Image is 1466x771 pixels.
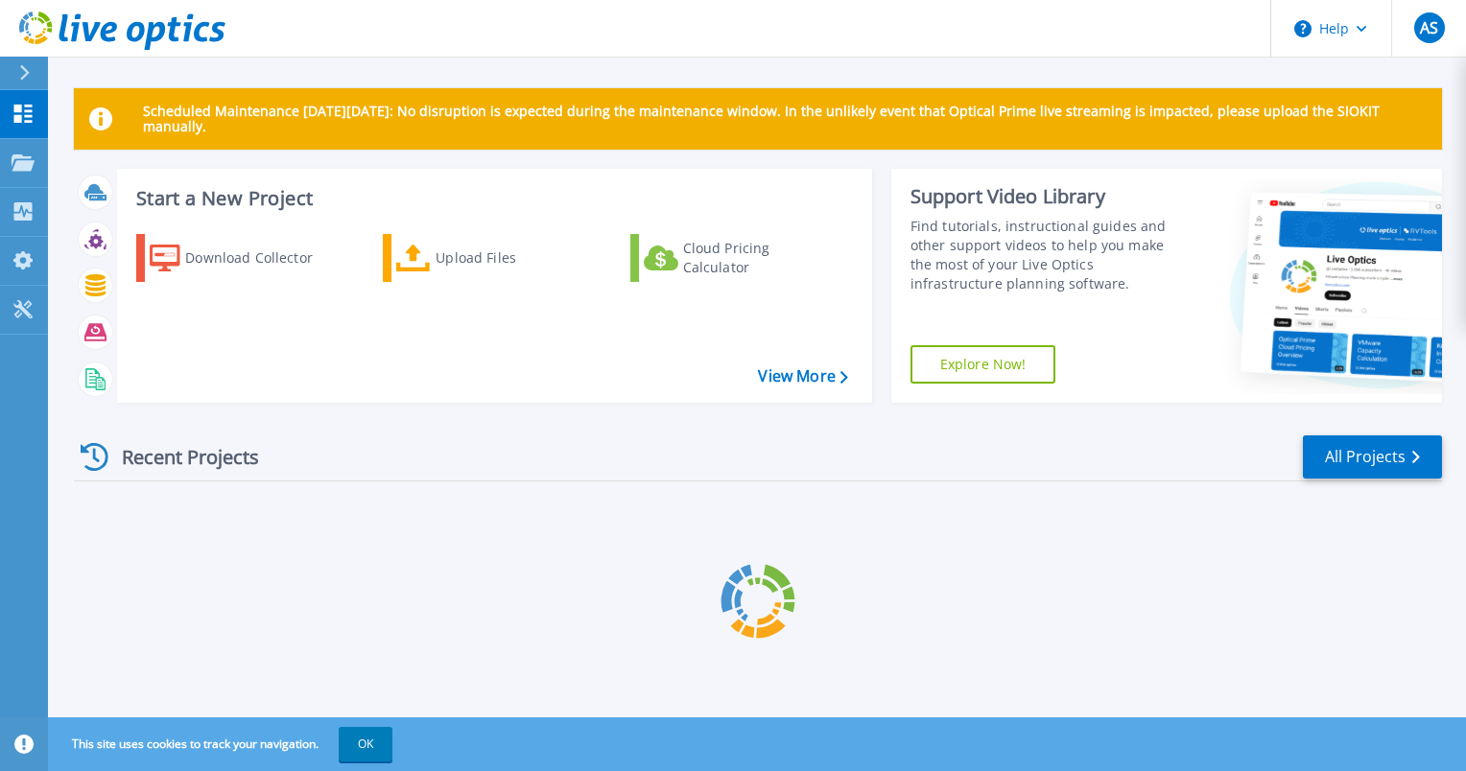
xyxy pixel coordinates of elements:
[436,239,589,277] div: Upload Files
[1303,435,1442,479] a: All Projects
[74,433,285,480] div: Recent Projects
[630,234,844,282] a: Cloud Pricing Calculator
[910,217,1187,293] div: Find tutorials, instructional guides and other support videos to help you make the most of your L...
[185,239,339,277] div: Download Collector
[53,727,392,761] span: This site uses cookies to track your navigation.
[383,234,597,282] a: Upload Files
[910,184,1187,209] div: Support Video Library
[339,727,392,761] button: OK
[758,367,847,385] a: View More
[136,234,350,282] a: Download Collector
[683,239,837,277] div: Cloud Pricing Calculator
[143,104,1427,134] p: Scheduled Maintenance [DATE][DATE]: No disruption is expected during the maintenance window. In t...
[910,345,1056,384] a: Explore Now!
[1420,20,1438,35] span: AS
[136,188,847,209] h3: Start a New Project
